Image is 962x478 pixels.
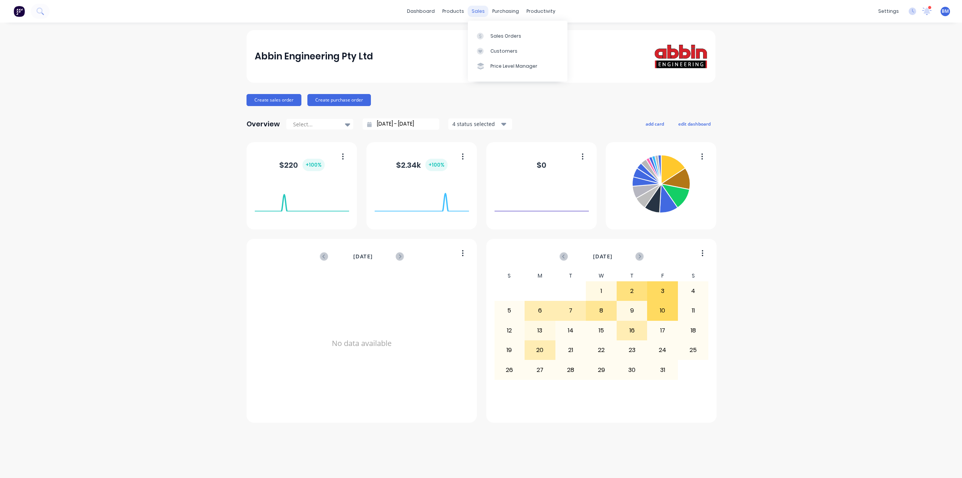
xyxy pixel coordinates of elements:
a: Price Level Manager [468,59,567,74]
div: 24 [647,341,678,360]
a: Customers [468,44,567,59]
div: T [555,270,586,281]
span: [DATE] [353,252,373,261]
div: 27 [525,360,555,379]
img: Factory [14,6,25,17]
div: 10 [647,301,678,320]
div: S [678,270,709,281]
div: $ 2.34k [396,159,448,171]
div: 17 [647,321,678,340]
span: [DATE] [593,252,613,261]
div: Price Level Manager [490,63,537,70]
div: 6 [525,301,555,320]
img: Abbin Engineering Pty Ltd [655,44,707,68]
div: 11 [678,301,708,320]
div: $ 0 [537,159,546,171]
button: add card [641,119,669,129]
div: settings [874,6,903,17]
div: 15 [586,321,616,340]
div: 22 [586,341,616,360]
div: No data available [255,270,469,416]
div: 18 [678,321,708,340]
div: W [586,270,617,281]
div: 31 [647,360,678,379]
div: 12 [495,321,525,340]
div: + 100 % [303,159,325,171]
button: Create sales order [247,94,301,106]
div: Abbin Engineering Pty Ltd [255,49,373,64]
div: 3 [647,282,678,300]
div: 29 [586,360,616,379]
span: BM [942,8,949,15]
div: M [525,270,555,281]
div: 9 [617,301,647,320]
div: 8 [586,301,616,320]
div: $ 220 [279,159,325,171]
div: F [647,270,678,281]
div: productivity [523,6,559,17]
div: 1 [586,282,616,300]
button: edit dashboard [673,119,715,129]
div: 13 [525,321,555,340]
div: products [439,6,468,17]
div: 5 [495,301,525,320]
div: 23 [617,341,647,360]
div: 19 [495,341,525,360]
div: 20 [525,341,555,360]
div: Customers [490,48,517,55]
div: 4 [678,282,708,300]
a: dashboard [403,6,439,17]
div: 2 [617,282,647,300]
div: 30 [617,360,647,379]
button: 4 status selected [448,118,512,130]
div: S [494,270,525,281]
div: T [617,270,647,281]
div: purchasing [489,6,523,17]
div: 4 status selected [452,120,500,128]
button: Create purchase order [307,94,371,106]
div: 16 [617,321,647,340]
div: 26 [495,360,525,379]
div: + 100 % [425,159,448,171]
div: Sales Orders [490,33,521,39]
a: Sales Orders [468,28,567,43]
div: 25 [678,341,708,360]
div: 28 [556,360,586,379]
div: Overview [247,117,280,132]
div: 7 [556,301,586,320]
div: 14 [556,321,586,340]
div: sales [468,6,489,17]
div: 21 [556,341,586,360]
